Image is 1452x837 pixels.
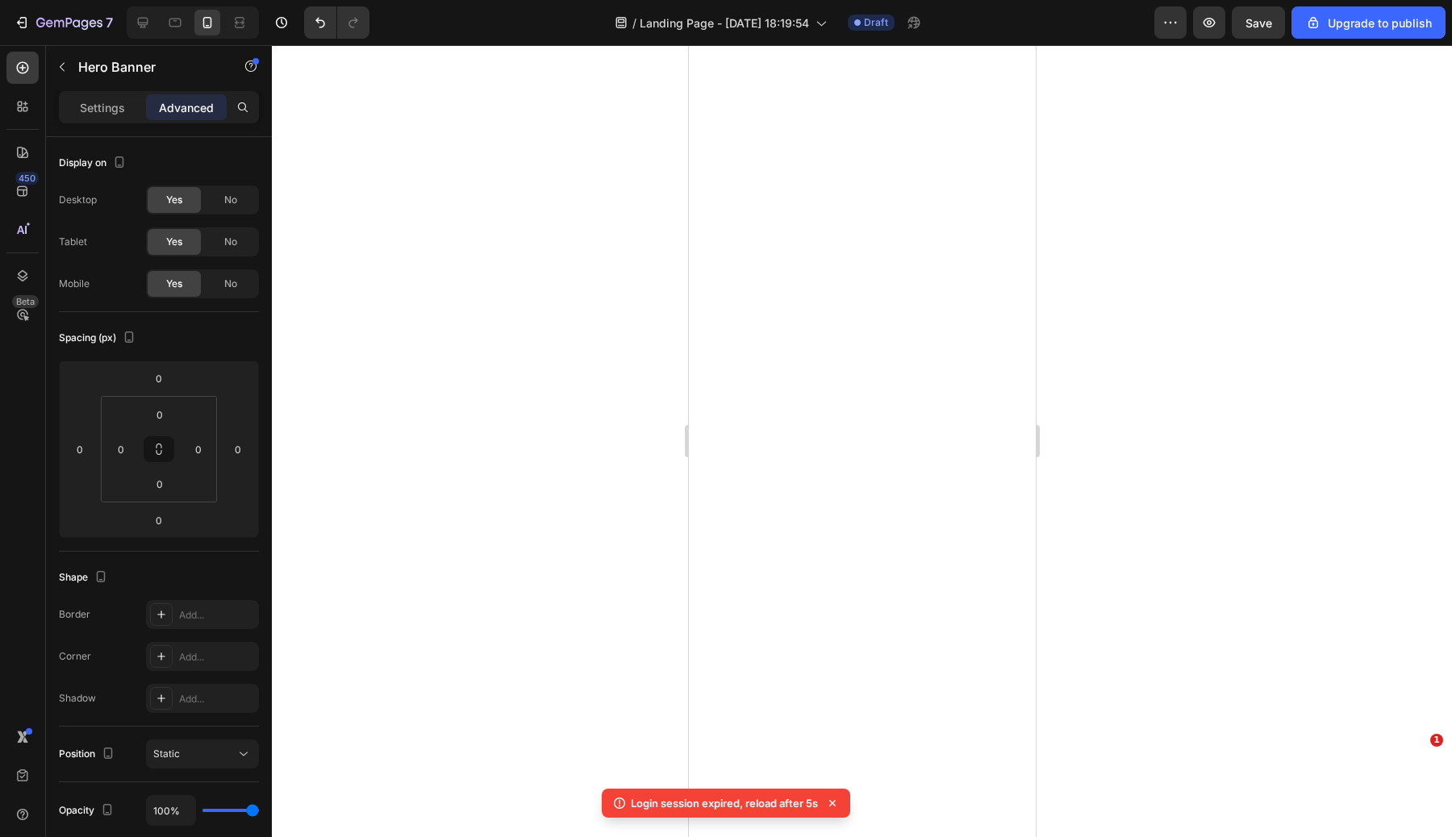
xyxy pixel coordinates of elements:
div: Display on [59,152,129,174]
span: No [224,235,237,249]
div: Undo/Redo [304,6,369,39]
iframe: Design area [689,45,1036,837]
span: Save [1245,16,1272,30]
div: Beta [12,295,39,308]
input: 0 [68,437,92,461]
span: Yes [166,193,182,207]
button: Upgrade to publish [1291,6,1446,39]
div: Shadow [59,691,96,706]
div: Position [59,743,118,765]
span: Yes [166,277,182,291]
input: 0px [144,402,176,427]
input: 0px [186,437,211,461]
button: Save [1232,6,1285,39]
div: 450 [15,172,39,185]
button: Static [146,739,259,768]
div: Mobile [59,277,90,291]
div: Upgrade to publish [1305,15,1432,31]
p: Settings [80,99,125,116]
iframe: Intercom live chat [1397,758,1436,797]
div: Shape [59,567,111,589]
div: Desktop [59,193,97,207]
div: Add... [179,608,255,623]
p: Advanced [159,99,214,116]
p: Hero Banner [78,57,215,77]
div: Corner [59,649,91,664]
div: Add... [179,692,255,706]
button: 7 [6,6,120,39]
input: 0px [109,437,133,461]
span: No [224,193,237,207]
input: 0 [226,437,250,461]
div: Tablet [59,235,87,249]
div: Border [59,607,90,622]
p: 7 [106,13,113,32]
div: Opacity [59,800,117,822]
div: Spacing (px) [59,327,139,349]
span: Draft [864,15,888,30]
span: Yes [166,235,182,249]
span: No [224,277,237,291]
p: Login session expired, reload after 5s [631,795,818,811]
span: Landing Page - [DATE] 18:19:54 [640,15,809,31]
span: Static [153,747,180,760]
span: / [632,15,636,31]
input: 0 [143,508,175,532]
input: 0px [144,472,176,496]
div: Add... [179,650,255,664]
input: Auto [147,796,195,825]
span: 1 [1430,734,1443,747]
input: 0 [143,366,175,390]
